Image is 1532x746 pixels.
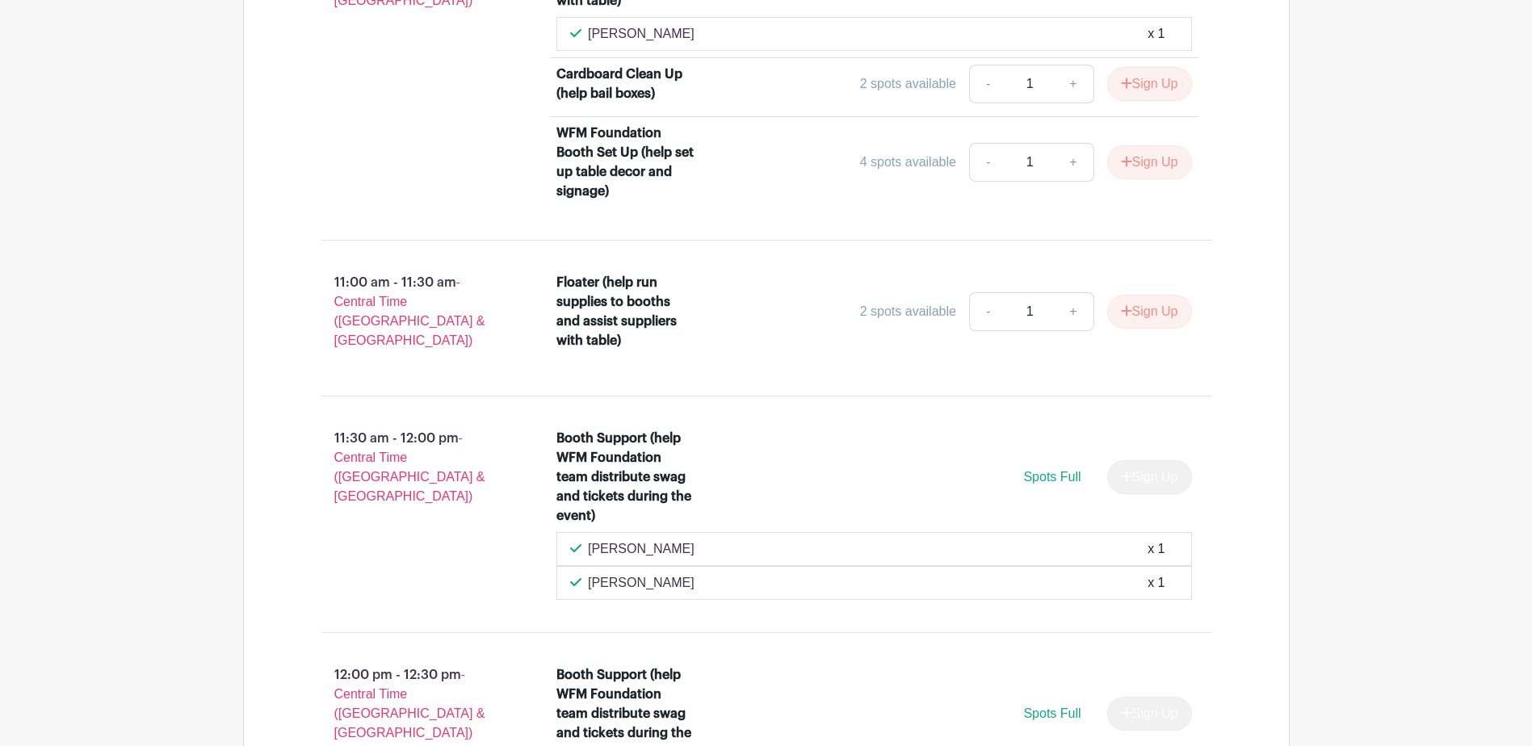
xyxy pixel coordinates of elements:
[1148,573,1165,593] div: x 1
[1107,145,1192,179] button: Sign Up
[588,539,695,559] p: [PERSON_NAME]
[588,573,695,593] p: [PERSON_NAME]
[1053,65,1093,103] a: +
[556,124,696,201] div: WFM Foundation Booth Set Up (help set up table decor and signage)
[860,153,956,172] div: 4 spots available
[1107,67,1192,101] button: Sign Up
[1023,470,1081,484] span: Spots Full
[556,273,696,350] div: Floater (help run supplies to booths and assist suppliers with table)
[334,431,485,503] span: - Central Time ([GEOGRAPHIC_DATA] & [GEOGRAPHIC_DATA])
[296,422,531,513] p: 11:30 am - 12:00 pm
[1053,292,1093,331] a: +
[296,266,531,357] p: 11:00 am - 11:30 am
[334,668,485,740] span: - Central Time ([GEOGRAPHIC_DATA] & [GEOGRAPHIC_DATA])
[556,429,696,526] div: Booth Support (help WFM Foundation team distribute swag and tickets during the event)
[969,292,1006,331] a: -
[1148,539,1165,559] div: x 1
[1053,143,1093,182] a: +
[1023,706,1081,720] span: Spots Full
[1107,295,1192,329] button: Sign Up
[588,24,695,44] p: [PERSON_NAME]
[334,275,485,347] span: - Central Time ([GEOGRAPHIC_DATA] & [GEOGRAPHIC_DATA])
[556,65,696,103] div: Cardboard Clean Up (help bail boxes)
[1148,24,1165,44] div: x 1
[860,74,956,94] div: 2 spots available
[860,302,956,321] div: 2 spots available
[969,65,1006,103] a: -
[969,143,1006,182] a: -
